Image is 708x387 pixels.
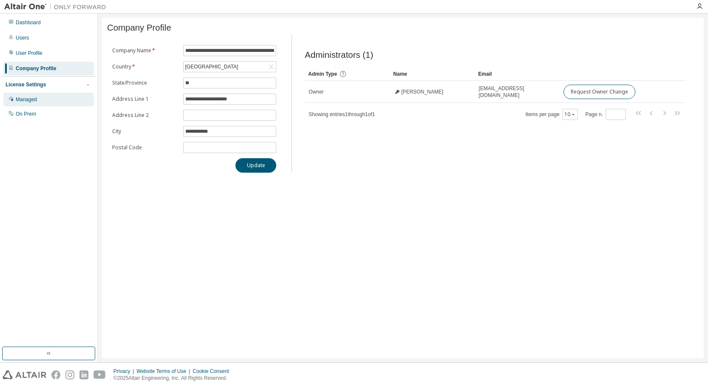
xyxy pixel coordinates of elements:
img: altair_logo.svg [3,370,46,379]
div: Privacy [113,368,136,375]
button: Request Owner Change [564,85,635,99]
img: facebook.svg [51,370,60,379]
label: Postal Code [112,144,178,151]
div: Name [393,67,471,81]
span: [PERSON_NAME] [401,88,443,95]
span: Admin Type [308,71,337,77]
div: Email [478,67,556,81]
div: Website Terms of Use [136,368,193,375]
div: Cookie Consent [193,368,234,375]
label: State/Province [112,80,178,86]
div: License Settings [6,81,46,88]
label: Company Name [112,47,178,54]
div: Users [16,34,29,41]
label: Country [112,63,178,70]
span: Page n. [586,109,626,120]
p: © 2025 Altair Engineering, Inc. All Rights Reserved. [113,375,234,382]
img: youtube.svg [93,370,106,379]
img: instagram.svg [65,370,74,379]
div: Company Profile [16,65,56,72]
span: Items per page [526,109,578,120]
button: Update [235,158,276,173]
label: Address Line 2 [112,112,178,119]
div: On Prem [16,111,36,117]
span: [EMAIL_ADDRESS][DOMAIN_NAME] [479,85,556,99]
button: 10 [564,111,576,118]
span: Company Profile [107,23,171,33]
div: [GEOGRAPHIC_DATA] [184,62,240,71]
div: Dashboard [16,19,41,26]
label: City [112,128,178,135]
div: Managed [16,96,37,103]
span: Administrators (1) [305,50,373,60]
img: linkedin.svg [79,370,88,379]
span: Showing entries 1 through 1 of 1 [309,111,375,117]
img: Altair One [4,3,110,11]
span: Owner [309,88,323,95]
div: [GEOGRAPHIC_DATA] [184,62,276,72]
div: User Profile [16,50,42,57]
label: Address Line 1 [112,96,178,102]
